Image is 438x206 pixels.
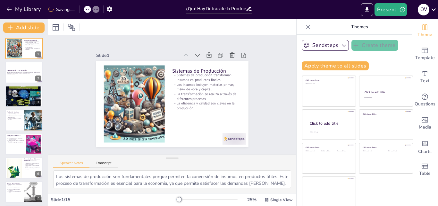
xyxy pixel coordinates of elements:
div: 1 [5,38,43,59]
p: Productos finales son el resultado del proceso. [24,165,41,167]
div: 6 [5,157,43,179]
p: Flujos físicos y de información son cruciales. [7,135,24,137]
p: Themes [313,19,406,35]
button: Speaker Notes [53,161,89,168]
div: Change the overall theme [412,19,438,42]
p: Mayor parte del trabajo es mecánico. [7,114,22,116]
span: Single View [270,197,292,202]
p: Incluye operaciones que transforman insumos. [7,184,22,186]
strong: ¿Qué Hay Detrás de la Producción? [7,69,27,71]
div: Click to add text [306,83,351,85]
div: Saving...... [48,6,75,13]
p: La gestión de flujos mejora el rendimiento del sistema. [7,140,24,142]
p: Sistemas de Producción [24,40,41,41]
div: 2 [35,76,41,81]
p: Insumos son materias primas y componentes. [24,160,41,163]
div: Click to add title [365,90,407,94]
span: Position [68,23,75,31]
button: My Library [5,4,44,14]
div: 5 [35,147,41,153]
p: Comprender el proceso mejora la calidad. [7,191,22,193]
div: Get real-time input from your audience [412,89,438,112]
div: Add ready made slides [412,42,438,66]
div: Layout [51,22,61,32]
div: 3 [35,99,41,105]
div: Slide 1 [111,31,192,62]
p: Sistemas de producción transforman insumos en productos finales. [24,41,41,43]
p: Flujo constante de productos. [7,113,22,114]
p: La eficiencia y calidad son claves en la producción. [24,48,41,50]
p: La eficiencia y calidad son claves en la producción. [167,101,235,131]
p: Instalaciones automatizadas y secuencia precisa. [7,116,22,118]
div: Slide 1 / 15 [51,197,176,203]
p: Elementos de un Sistema de Producción [24,158,41,162]
p: Transforman insumos en productos útiles. [7,89,41,91]
p: Características de los Sistemas de Producción [7,87,41,89]
div: Click to add text [388,150,408,152]
div: 3 [5,86,43,107]
div: 4 [35,123,41,129]
p: Es esencial coordinar los flujos para el éxito. [7,142,24,145]
p: Procesos de conversión transforman insumos en productos. [24,163,41,165]
button: O V [418,3,429,16]
p: Son organizados y persiguen objetivos específicos. [7,92,41,93]
p: Sistemas de producción transforman insumos en productos finales. [176,74,244,104]
button: Apply theme to all slides [302,61,369,70]
span: Theme [417,31,432,38]
div: Click to add title [306,146,351,149]
div: Click to add title [310,121,351,126]
button: Present [375,3,407,16]
div: Add charts and graphs [412,135,438,158]
div: Add a table [412,158,438,181]
button: Transcript [89,161,118,168]
div: Click to add text [364,97,407,98]
div: Add text boxes [412,66,438,89]
div: Click to add text [306,150,320,152]
div: 1 [35,51,41,57]
div: Click to add title [363,146,409,149]
div: Click to add body [310,131,350,133]
div: Click to add text [321,150,336,152]
p: Los insumos incluyen materias primas, mano de obra y capital. [173,83,241,113]
span: Questions [415,101,435,108]
p: Proceso de Conversión [7,183,22,185]
input: Insert title [186,4,246,13]
div: Click to add text [337,150,351,152]
p: Flujos en el Proceso [7,134,24,136]
div: 7 [35,195,41,201]
p: Actividades de apoyo facilitan la conversión. [7,187,22,189]
button: Create theme [351,40,398,51]
p: Métodos son técnicas y procedimientos utilizados. [24,167,41,170]
span: Text [420,77,429,85]
span: Media [419,124,431,131]
p: La transformación se realiza a través de diferentes procesos. [24,46,41,48]
p: Exploraremos los sistemas de producción que transforman insumos en bienes y servicios, analizando... [7,72,41,74]
p: Producción Continua [7,111,22,113]
p: Generated with [URL] [7,74,41,76]
span: Template [415,54,435,61]
button: Add slide [3,22,45,33]
p: Falta de flexibilidad para productos diferentes. [7,118,22,120]
p: Sistemas de Producción [179,68,246,96]
p: Limitan la capacidad del sistema para cumplir expectativas. [7,138,24,140]
div: 6 [35,171,41,177]
p: Los insumos incluyen materias primas, mano de obra y capital. [24,43,41,45]
div: 2 [5,62,43,83]
div: 5 [5,134,43,155]
div: Click to add title [363,112,409,115]
p: No operan de forma aislada, interactúan con otros sistemas. [7,93,41,94]
div: O V [418,4,429,15]
div: Click to add text [363,150,383,152]
div: 7 [5,181,43,202]
span: Charts [418,148,432,155]
div: 4 [5,110,43,131]
div: 25 % [244,197,259,203]
textarea: Los sistemas de producción son fundamentales porque permiten la conversión de insumos en producto... [53,170,291,188]
p: Capacidad y carga deben estar equilibradas. [7,189,22,191]
button: Sendsteps [302,40,349,51]
div: Click to add title [306,79,351,82]
span: Table [419,170,431,177]
button: Export to PowerPoint [361,3,373,16]
p: La transformación se realiza a través de diferentes procesos. [170,92,238,122]
div: Add images, graphics, shapes or video [412,112,438,135]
